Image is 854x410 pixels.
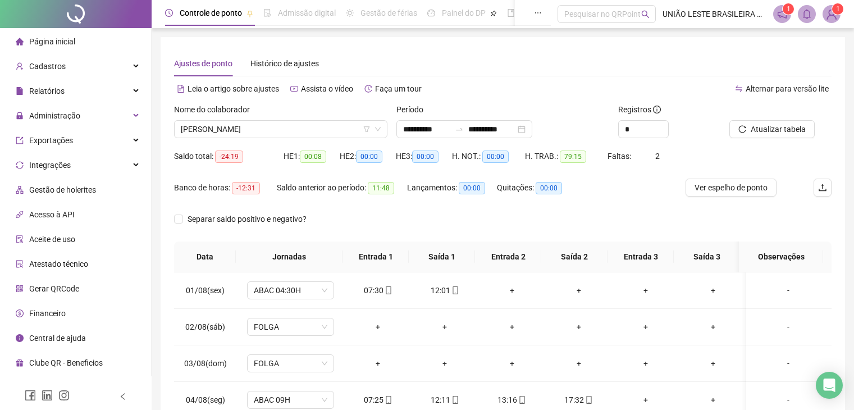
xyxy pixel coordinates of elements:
[738,125,746,133] span: reload
[450,396,459,404] span: mobile
[487,321,536,333] div: +
[655,152,660,161] span: 2
[16,211,24,218] span: api
[455,125,464,134] span: to
[622,357,670,370] div: +
[490,10,497,17] span: pushpin
[686,179,777,197] button: Ver espelho de ponto
[29,185,96,194] span: Gestão de holerites
[475,242,541,272] th: Entrada 2
[186,286,225,295] span: 01/08(sex)
[29,86,65,95] span: Relatórios
[174,150,284,163] div: Saldo total:
[16,62,24,70] span: user-add
[29,358,103,367] span: Clube QR - Beneficios
[25,390,36,401] span: facebook
[375,84,422,93] span: Faça um tour
[641,10,650,19] span: search
[816,372,843,399] div: Open Intercom Messenger
[16,161,24,169] span: sync
[29,210,75,219] span: Acesso à API
[363,126,370,133] span: filter
[368,182,394,194] span: 11:48
[818,183,827,192] span: upload
[215,151,243,163] span: -24:19
[407,181,497,194] div: Lançamentos:
[748,250,814,263] span: Observações
[254,391,327,408] span: ABAC 09H
[29,309,66,318] span: Financeiro
[174,59,232,68] span: Ajustes de ponto
[554,357,603,370] div: +
[450,286,459,294] span: mobile
[16,359,24,367] span: gift
[353,357,402,370] div: +
[688,394,737,406] div: +
[174,181,277,194] div: Banco de horas:
[254,282,327,299] span: ABAC 04:30H
[421,394,469,406] div: 12:11
[541,242,608,272] th: Saída 2
[29,235,75,244] span: Aceite de uso
[42,390,53,401] span: linkedin
[16,112,24,120] span: lock
[353,284,402,297] div: 07:30
[396,103,431,116] label: Período
[16,334,24,342] span: info-circle
[536,182,562,194] span: 00:00
[729,120,815,138] button: Atualizar tabela
[421,357,469,370] div: +
[688,357,737,370] div: +
[29,334,86,343] span: Central de ajuda
[250,59,319,68] span: Histórico de ajustes
[180,8,242,17] span: Controle de ponto
[534,9,542,17] span: ellipsis
[254,355,327,372] span: FOLGA
[301,84,353,93] span: Assista o vídeo
[735,85,743,93] span: swap
[608,152,633,161] span: Faltas:
[442,8,486,17] span: Painel do DP
[584,396,593,404] span: mobile
[802,9,812,19] span: bell
[29,284,79,293] span: Gerar QRCode
[554,321,603,333] div: +
[364,85,372,93] span: history
[554,284,603,297] div: +
[186,395,225,404] span: 04/08(seg)
[29,62,66,71] span: Cadastros
[455,125,464,134] span: swap-right
[396,150,452,163] div: HE 3:
[346,9,354,17] span: sun
[777,9,787,19] span: notification
[16,87,24,95] span: file
[622,394,670,406] div: +
[278,8,336,17] span: Admissão digital
[554,394,603,406] div: 17:32
[375,126,381,133] span: down
[300,151,326,163] span: 00:08
[421,284,469,297] div: 12:01
[517,396,526,404] span: mobile
[608,242,674,272] th: Entrada 3
[174,103,257,116] label: Nome do colaborador
[459,182,485,194] span: 00:00
[340,150,396,163] div: HE 2:
[174,242,236,272] th: Data
[165,9,173,17] span: clock-circle
[383,286,392,294] span: mobile
[618,103,661,116] span: Registros
[16,260,24,268] span: solution
[16,285,24,293] span: qrcode
[653,106,661,113] span: info-circle
[836,5,840,13] span: 1
[236,242,342,272] th: Jornadas
[16,136,24,144] span: export
[497,181,579,194] div: Quitações:
[29,259,88,268] span: Atestado técnico
[246,10,253,17] span: pushpin
[184,359,227,368] span: 03/08(dom)
[263,9,271,17] span: file-done
[177,85,185,93] span: file-text
[622,284,670,297] div: +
